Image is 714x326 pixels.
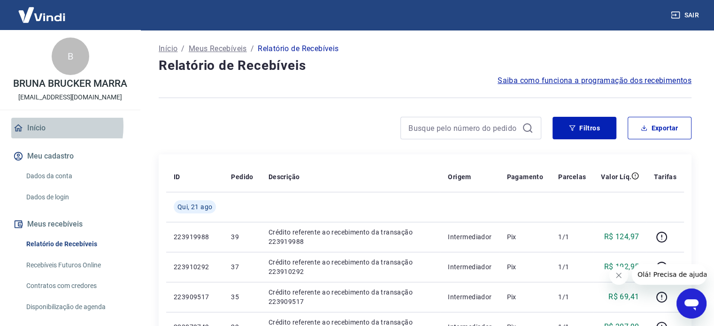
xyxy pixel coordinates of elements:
[669,7,703,24] button: Sair
[231,232,253,242] p: 39
[269,258,433,276] p: Crédito referente ao recebimento da transação 223910292
[52,38,89,75] div: B
[609,266,628,285] iframe: Fechar mensagem
[498,75,691,86] a: Saiba como funciona a programação dos recebimentos
[604,261,639,273] p: R$ 192,95
[11,0,72,29] img: Vindi
[507,262,543,272] p: Pix
[231,172,253,182] p: Pedido
[174,172,180,182] p: ID
[258,43,338,54] p: Relatório de Recebíveis
[174,232,216,242] p: 223919988
[11,214,129,235] button: Meus recebíveis
[6,7,79,14] span: Olá! Precisa de ajuda?
[632,264,706,285] iframe: Mensagem da empresa
[189,43,247,54] a: Meus Recebíveis
[553,117,616,139] button: Filtros
[269,288,433,306] p: Crédito referente ao recebimento da transação 223909517
[11,118,129,138] a: Início
[174,262,216,272] p: 223910292
[181,43,184,54] p: /
[507,292,543,302] p: Pix
[23,167,129,186] a: Dados da conta
[448,262,491,272] p: Intermediador
[269,172,300,182] p: Descrição
[23,276,129,296] a: Contratos com credores
[558,292,586,302] p: 1/1
[408,121,518,135] input: Busque pelo número do pedido
[251,43,254,54] p: /
[507,172,543,182] p: Pagamento
[676,288,706,318] iframe: Botão para abrir a janela de mensagens
[23,188,129,207] a: Dados de login
[23,297,129,317] a: Disponibilização de agenda
[159,43,177,54] a: Início
[269,227,433,246] p: Crédito referente ao recebimento da transação 223919988
[601,172,631,182] p: Valor Líq.
[13,79,127,89] p: BRUNA BRUCKER MARRA
[231,262,253,272] p: 37
[159,56,691,75] h4: Relatório de Recebíveis
[23,256,129,275] a: Recebíveis Futuros Online
[628,117,691,139] button: Exportar
[558,172,586,182] p: Parcelas
[558,262,586,272] p: 1/1
[604,231,639,243] p: R$ 124,97
[177,202,212,212] span: Qui, 21 ago
[18,92,122,102] p: [EMAIL_ADDRESS][DOMAIN_NAME]
[448,172,471,182] p: Origem
[608,291,639,303] p: R$ 69,41
[654,172,676,182] p: Tarifas
[11,146,129,167] button: Meu cadastro
[174,292,216,302] p: 223909517
[507,232,543,242] p: Pix
[231,292,253,302] p: 35
[23,235,129,254] a: Relatório de Recebíveis
[448,232,491,242] p: Intermediador
[448,292,491,302] p: Intermediador
[558,232,586,242] p: 1/1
